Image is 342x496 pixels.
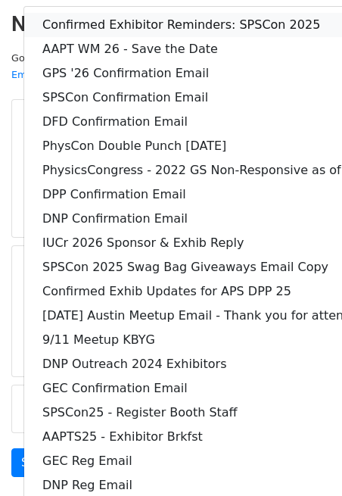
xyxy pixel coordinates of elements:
[11,448,61,477] a: Send
[266,423,342,496] iframe: Chat Widget
[11,11,331,37] h2: New Campaign
[11,52,210,81] small: Google Sheet:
